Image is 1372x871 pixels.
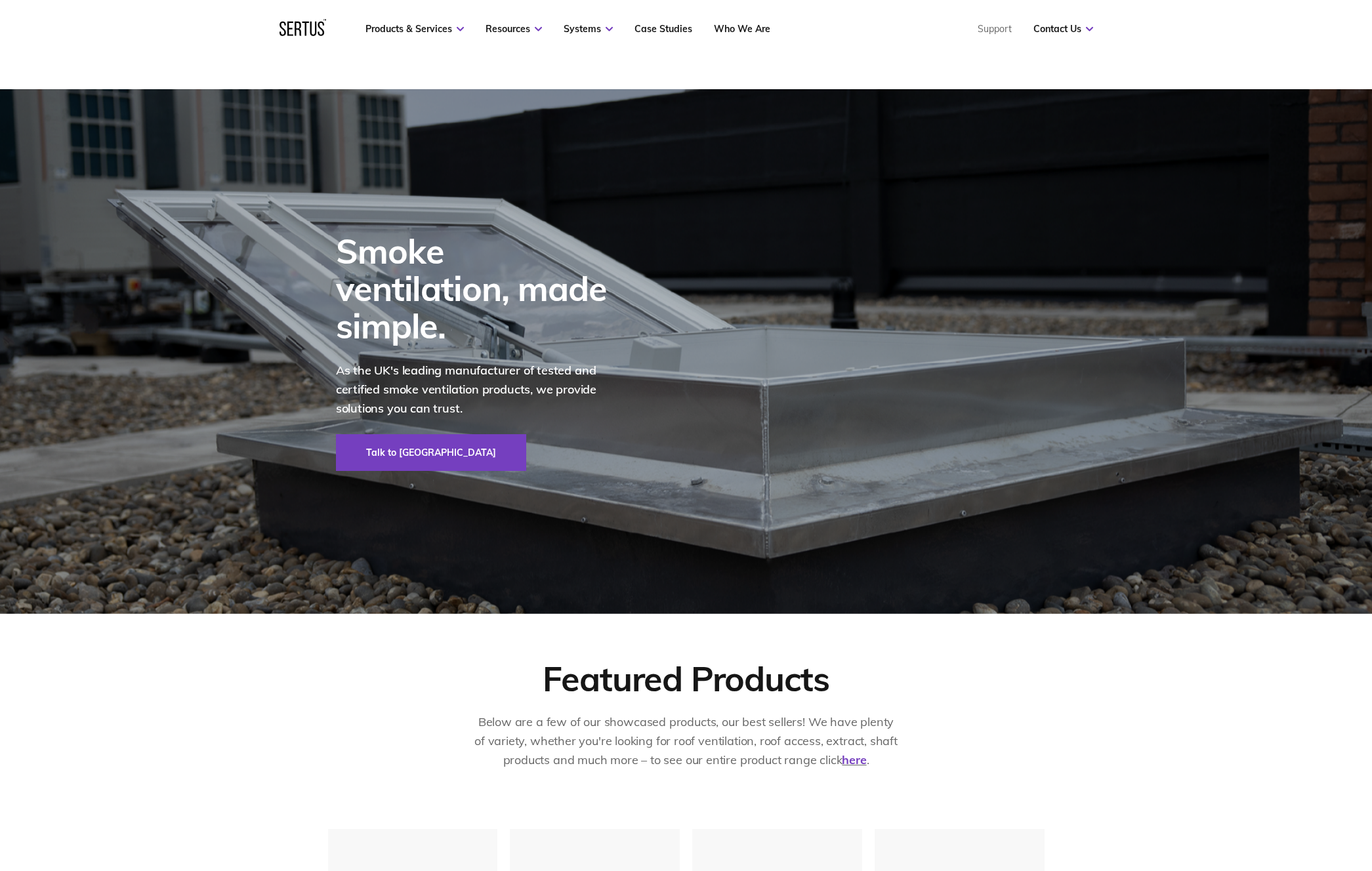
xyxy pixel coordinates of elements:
[1078,344,1372,871] iframe: Chat Widget
[336,434,526,471] a: Talk to [GEOGRAPHIC_DATA]
[543,657,829,700] div: Featured Products
[473,713,900,769] p: Below are a few of our showcased products, our best sellers! We have plenty of variety, whether y...
[486,23,542,35] a: Resources
[634,23,692,35] a: Case Studies
[336,361,625,418] p: As the UK's leading manufacturer of tested and certified smoke ventilation products, we provide s...
[336,232,625,345] div: Smoke ventilation, made simple.
[564,23,613,35] a: Systems
[1033,23,1093,35] a: Contact Us
[714,23,770,35] a: Who We Are
[842,752,866,767] a: here
[978,23,1012,35] a: Support
[365,23,464,35] a: Products & Services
